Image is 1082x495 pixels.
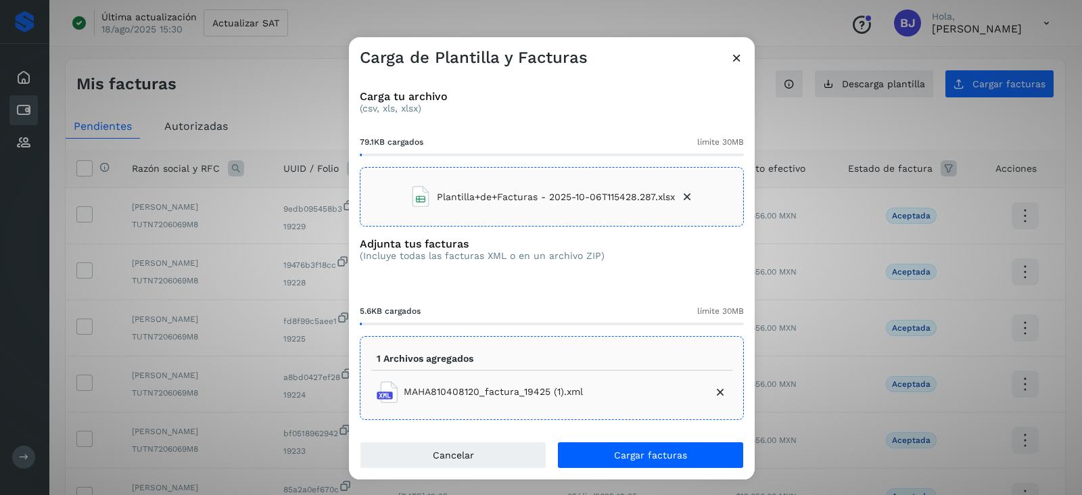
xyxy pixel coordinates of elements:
span: límite 30MB [697,305,744,317]
h3: Carga tu archivo [360,90,744,103]
button: Cancelar [360,442,546,469]
span: MAHA810408120_factura_19425 (1).xml [404,385,583,399]
span: Cargar facturas [614,450,687,460]
span: límite 30MB [697,136,744,148]
span: 79.1KB cargados [360,136,423,148]
p: (csv, xls, xlsx) [360,103,744,114]
h3: Adjunta tus facturas [360,237,605,250]
p: (Incluye todas las facturas XML o en un archivo ZIP) [360,250,605,262]
p: 1 Archivos agregados [377,353,473,364]
span: Cancelar [433,450,474,460]
span: 5.6KB cargados [360,305,421,317]
h3: Carga de Plantilla y Facturas [360,48,588,68]
span: Plantilla+de+Facturas - 2025-10-06T115428.287.xlsx [437,190,675,204]
button: Cargar facturas [557,442,744,469]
